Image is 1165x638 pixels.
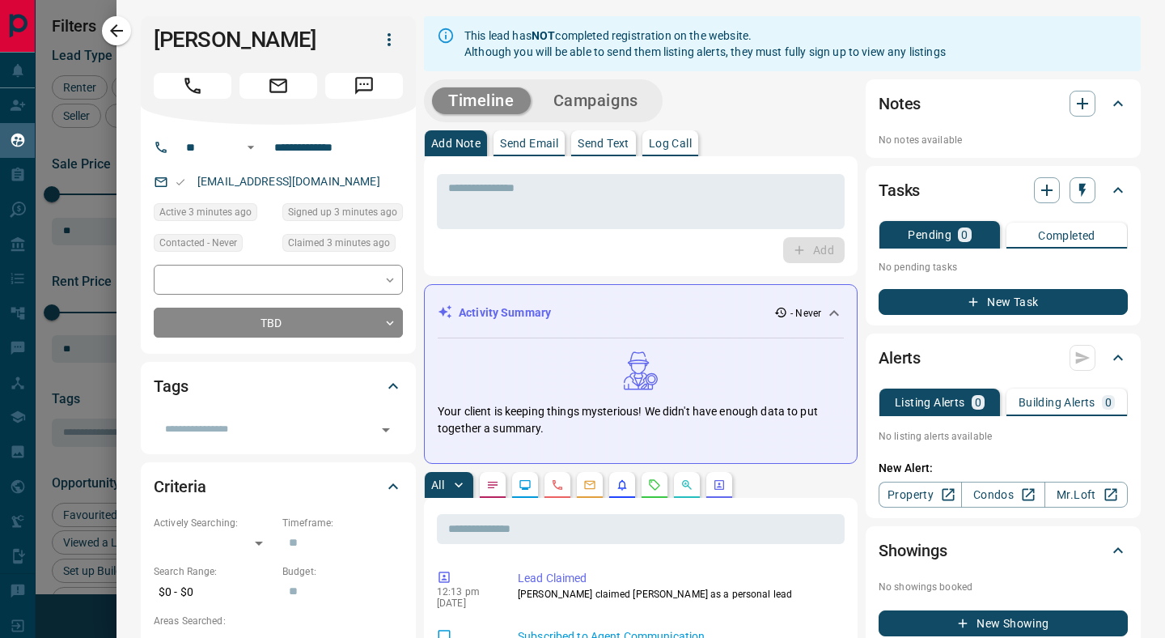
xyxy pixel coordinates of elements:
a: Mr.Loft [1044,482,1128,508]
p: No listing alerts available [879,429,1128,444]
p: New Alert: [879,460,1128,477]
p: No notes available [879,133,1128,147]
div: TBD [154,308,403,338]
p: Timeframe: [282,516,403,530]
p: Actively Searching: [154,516,274,530]
p: Add Note [431,138,481,149]
p: 0 [961,229,968,240]
div: Fri Sep 12 2025 [154,203,274,226]
p: 12:13 pm [437,586,494,598]
a: [EMAIL_ADDRESS][DOMAIN_NAME] [197,175,380,188]
p: 0 [1105,397,1112,408]
h2: Criteria [154,474,206,500]
p: No pending tasks [879,255,1128,279]
h1: [PERSON_NAME] [154,27,351,53]
div: Alerts [879,338,1128,377]
div: Activity Summary- Never [438,298,844,328]
p: Log Call [649,138,692,149]
a: Property [879,482,962,508]
p: Budget: [282,564,403,579]
svg: Calls [551,478,564,491]
svg: Listing Alerts [616,478,629,491]
span: Active 3 minutes ago [159,204,252,220]
button: Campaigns [537,87,655,114]
svg: Requests [648,478,661,491]
span: Contacted - Never [159,235,237,251]
p: [DATE] [437,598,494,609]
div: This lead has completed registration on the website. Although you will be able to send them listi... [464,21,946,66]
div: Fri Sep 12 2025 [282,203,403,226]
p: Areas Searched: [154,614,403,628]
p: - Never [790,306,821,321]
p: [PERSON_NAME] claimed [PERSON_NAME] as a personal lead [518,587,838,602]
span: Signed up 3 minutes ago [288,204,397,220]
p: Pending [908,229,951,240]
svg: Opportunities [680,478,693,491]
p: 0 [975,397,981,408]
p: Listing Alerts [895,397,965,408]
svg: Email Valid [175,177,186,188]
button: New Task [879,289,1128,315]
span: Claimed 3 minutes ago [288,235,390,251]
div: Fri Sep 12 2025 [282,234,403,257]
svg: Notes [486,478,499,491]
p: Completed [1038,230,1095,241]
button: Open [241,138,261,157]
p: Search Range: [154,564,274,579]
button: New Showing [879,610,1128,636]
p: Activity Summary [459,304,551,321]
p: Building Alerts [1019,397,1095,408]
div: Notes [879,84,1128,123]
svg: Agent Actions [713,478,726,491]
p: Send Email [500,138,558,149]
button: Open [375,419,397,441]
h2: Alerts [879,345,921,371]
svg: Emails [583,478,596,491]
p: No showings booked [879,580,1128,594]
p: Send Text [578,138,629,149]
a: Condos [961,482,1044,508]
h2: Notes [879,91,921,117]
div: Criteria [154,467,403,506]
button: Timeline [432,87,531,114]
h2: Tasks [879,177,920,203]
span: Email [239,73,317,99]
span: Message [325,73,403,99]
div: Tasks [879,171,1128,210]
div: Showings [879,531,1128,570]
strong: NOT [532,29,555,42]
p: All [431,479,444,491]
svg: Lead Browsing Activity [519,478,532,491]
p: Your client is keeping things mysterious! We didn't have enough data to put together a summary. [438,403,844,437]
span: Call [154,73,231,99]
h2: Showings [879,538,947,564]
p: $0 - $0 [154,579,274,606]
p: Lead Claimed [518,570,838,587]
h2: Tags [154,373,188,399]
div: Tags [154,367,403,406]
